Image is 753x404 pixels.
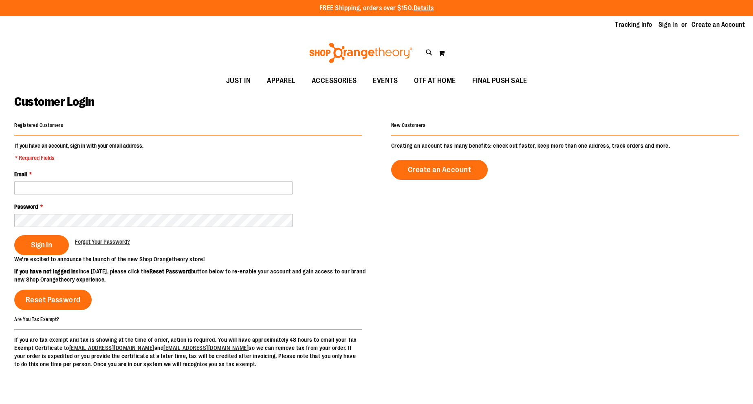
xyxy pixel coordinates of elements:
a: Reset Password [14,290,92,310]
legend: If you have an account, sign in with your email address. [14,142,144,162]
p: Creating an account has many benefits: check out faster, keep more than one address, track orders... [391,142,739,150]
a: OTF AT HOME [406,72,464,90]
a: EVENTS [365,72,406,90]
p: since [DATE], please click the button below to re-enable your account and gain access to our bran... [14,267,376,284]
a: Details [414,4,434,12]
span: Customer Login [14,95,94,109]
span: Forgot Your Password? [75,238,130,245]
p: If you are tax exempt and tax is showing at the time of order, action is required. You will have ... [14,336,362,368]
strong: Registered Customers [14,122,63,128]
a: Sign In [658,20,678,29]
span: Reset Password [26,295,81,304]
span: Email [14,171,27,177]
a: FINAL PUSH SALE [464,72,535,90]
button: Sign In [14,235,69,255]
span: JUST IN [226,72,251,90]
p: We’re excited to announce the launch of the new Shop Orangetheory store! [14,255,376,263]
a: ACCESSORIES [304,72,365,90]
a: JUST IN [218,72,259,90]
span: Create an Account [408,165,471,174]
span: * Required Fields [15,154,143,162]
a: [EMAIL_ADDRESS][DOMAIN_NAME] [163,345,249,351]
span: Password [14,203,38,210]
span: Sign In [31,240,52,249]
span: EVENTS [373,72,398,90]
strong: Reset Password [150,268,191,275]
a: Tracking Info [615,20,652,29]
a: [EMAIL_ADDRESS][DOMAIN_NAME] [69,345,154,351]
a: Create an Account [691,20,745,29]
a: Forgot Your Password? [75,238,130,246]
span: OTF AT HOME [414,72,456,90]
strong: Are You Tax Exempt? [14,316,59,322]
span: APPAREL [267,72,295,90]
strong: If you have not logged in [14,268,76,275]
span: ACCESSORIES [312,72,357,90]
a: Create an Account [391,160,488,180]
p: FREE Shipping, orders over $150. [319,4,434,13]
a: APPAREL [259,72,304,90]
span: FINAL PUSH SALE [472,72,527,90]
strong: New Customers [391,122,426,128]
img: Shop Orangetheory [308,43,414,63]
